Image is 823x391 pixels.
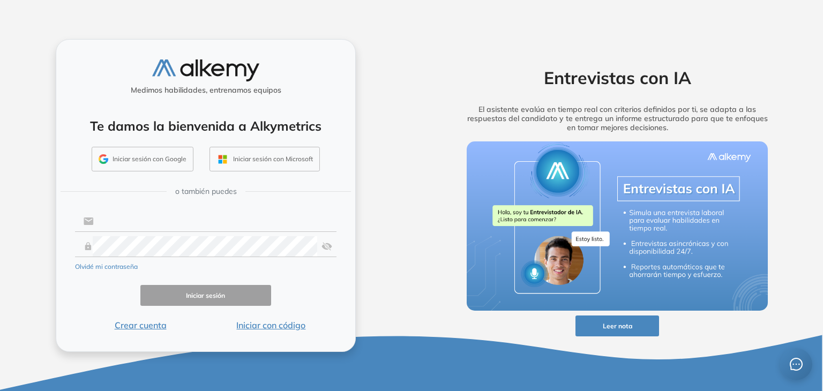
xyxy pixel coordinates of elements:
[450,67,784,88] h2: Entrevistas con IA
[467,141,768,311] img: img-more-info
[75,262,138,272] button: Olvidé mi contraseña
[61,86,351,95] h5: Medimos habilidades, entrenamos equipos
[216,153,229,166] img: OUTLOOK_ICON
[790,358,803,371] span: message
[140,285,271,306] button: Iniciar sesión
[575,315,659,336] button: Leer nota
[210,147,320,171] button: Iniciar sesión con Microsoft
[152,59,259,81] img: logo-alkemy
[99,154,108,164] img: GMAIL_ICON
[321,236,332,257] img: asd
[70,118,341,134] h4: Te damos la bienvenida a Alkymetrics
[450,105,784,132] h5: El asistente evalúa en tiempo real con criterios definidos por ti, se adapta a las respuestas del...
[175,186,237,197] span: o también puedes
[206,319,336,332] button: Iniciar con código
[92,147,193,171] button: Iniciar sesión con Google
[75,319,206,332] button: Crear cuenta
